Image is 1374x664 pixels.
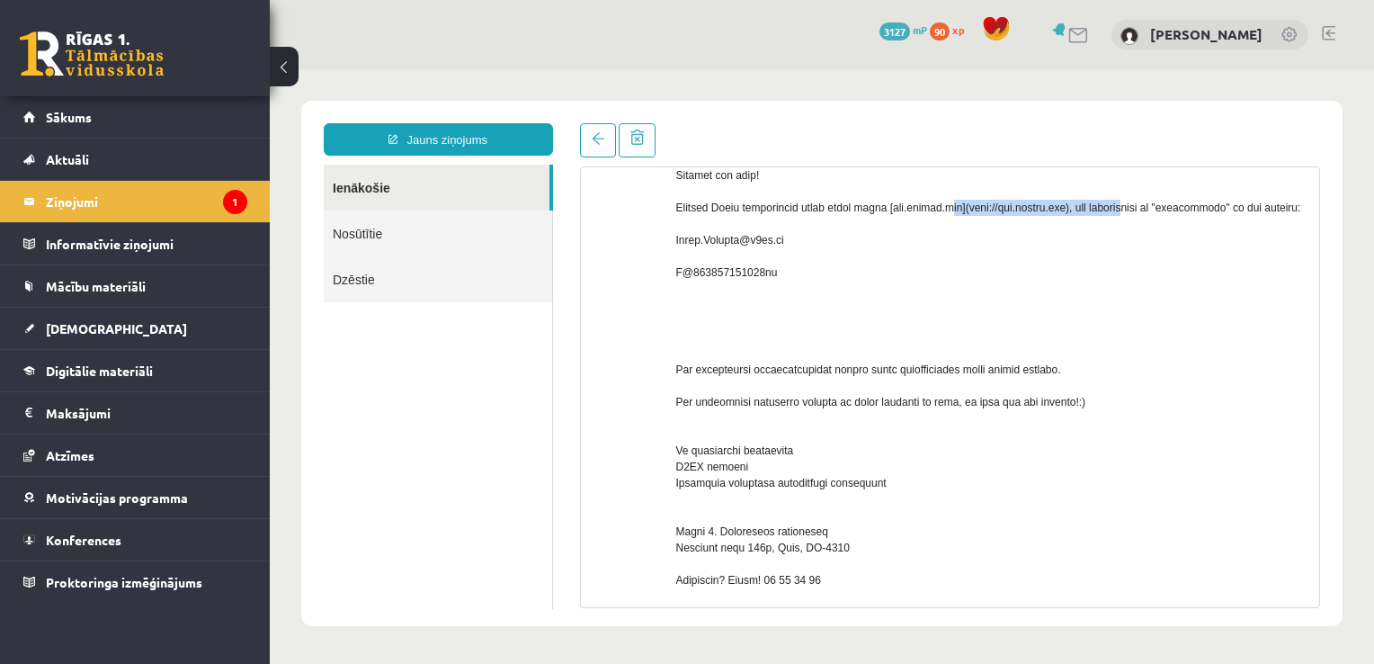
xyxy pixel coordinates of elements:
span: Konferences [46,532,121,548]
a: Rīgas 1. Tālmācības vidusskola [20,31,164,76]
a: Digitālie materiāli [23,350,247,391]
a: Maksājumi [23,392,247,434]
a: Motivācijas programma [23,477,247,518]
span: Mācību materiāli [46,278,146,294]
a: Proktoringa izmēģinājums [23,561,247,603]
span: Atzīmes [46,447,94,463]
span: 90 [930,22,950,40]
span: Aktuāli [46,151,89,167]
a: Mācību materiāli [23,265,247,307]
a: Nosūtītie [54,141,282,187]
a: Ienākošie [54,95,280,141]
a: Konferences [23,519,247,561]
a: Informatīvie ziņojumi [23,223,247,265]
span: mP [913,22,927,37]
a: Sākums [23,96,247,138]
a: Ziņojumi1 [23,181,247,222]
i: 1 [223,190,247,214]
img: Paula Svilāne [1120,27,1138,45]
a: 90 xp [930,22,973,37]
span: [DEMOGRAPHIC_DATA] [46,320,187,336]
a: Atzīmes [23,435,247,476]
legend: Ziņojumi [46,181,247,222]
a: 3127 mP [879,22,927,37]
legend: Maksājumi [46,392,247,434]
span: 3127 [879,22,910,40]
span: Digitālie materiāli [46,363,153,379]
a: [PERSON_NAME] [1150,25,1262,43]
span: Motivācijas programma [46,489,188,506]
a: Dzēstie [54,187,282,233]
a: Aktuāli [23,139,247,180]
a: Jauns ziņojums [54,54,283,86]
legend: Informatīvie ziņojumi [46,223,247,265]
span: xp [952,22,964,37]
span: Proktoringa izmēģinājums [46,574,202,590]
a: [DEMOGRAPHIC_DATA] [23,308,247,349]
span: Sākums [46,109,92,125]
